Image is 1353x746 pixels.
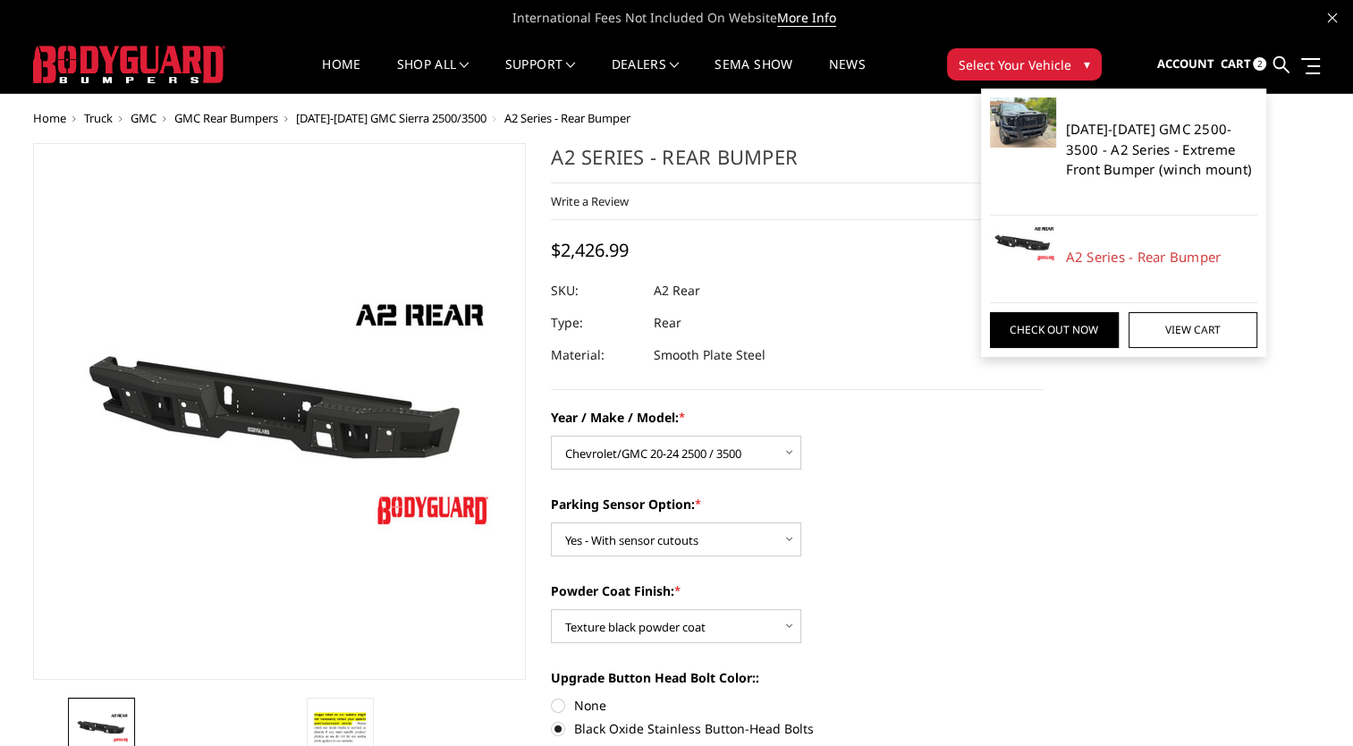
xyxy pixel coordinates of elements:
[551,307,640,339] dt: Type:
[828,58,865,93] a: News
[1066,99,1136,117] span: BODYGUARD
[551,495,1044,513] label: Parking Sensor Option:
[1084,55,1090,73] span: ▾
[777,9,836,27] a: More Info
[551,408,1044,427] label: Year / Make / Model:
[551,275,640,307] dt: SKU:
[84,110,113,126] a: Truck
[715,58,792,93] a: SEMA Show
[505,58,576,93] a: Support
[296,110,486,126] a: [DATE]-[DATE] GMC Sierra 2500/3500
[1066,184,1115,202] span: $7,427.37
[1129,312,1257,348] a: View Cart
[33,46,225,83] img: BODYGUARD BUMPERS
[654,307,681,339] dd: Rear
[990,225,1057,262] img: A2 Series - Rear Bumper
[1253,57,1266,71] span: 2
[551,581,1044,600] label: Powder Coat Finish:
[612,58,680,93] a: Dealers
[174,110,278,126] a: GMC Rear Bumpers
[551,143,1044,183] h1: A2 Series - Rear Bumper
[947,48,1102,81] button: Select Your Vehicle
[990,312,1119,348] a: Check out now
[1066,226,1136,244] span: BODYGUARD
[1156,40,1213,89] a: Account
[551,719,1044,738] label: Black Oxide Stainless Button-Head Bolts
[33,110,66,126] a: Home
[73,712,130,743] img: A2 Series - Rear Bumper
[1066,247,1258,267] a: A2 Series - Rear Bumper
[131,110,156,126] a: GMC
[654,339,765,371] dd: Smooth Plate Steel
[990,97,1057,148] img: 2024-2025 GMC 2500-3500 - A2 Series - Extreme Front Bumper (winch mount)
[551,696,1044,715] label: None
[551,238,629,262] span: $2,426.99
[959,55,1071,74] span: Select Your Vehicle
[1220,40,1266,89] a: Cart 2
[504,110,630,126] span: A2 Series - Rear Bumper
[1066,119,1258,180] a: [DATE]-[DATE] GMC 2500-3500 - A2 Series - Extreme Front Bumper (winch mount)
[322,58,360,93] a: Home
[654,275,700,307] dd: A2 Rear
[551,193,629,209] a: Write a Review
[397,58,469,93] a: shop all
[551,668,1044,687] label: Upgrade Button Head Bolt Color::
[1220,55,1250,72] span: Cart
[33,143,527,680] a: A2 Series - Rear Bumper
[551,339,640,371] dt: Material:
[1156,55,1213,72] span: Account
[1066,271,1115,289] span: $2,426.99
